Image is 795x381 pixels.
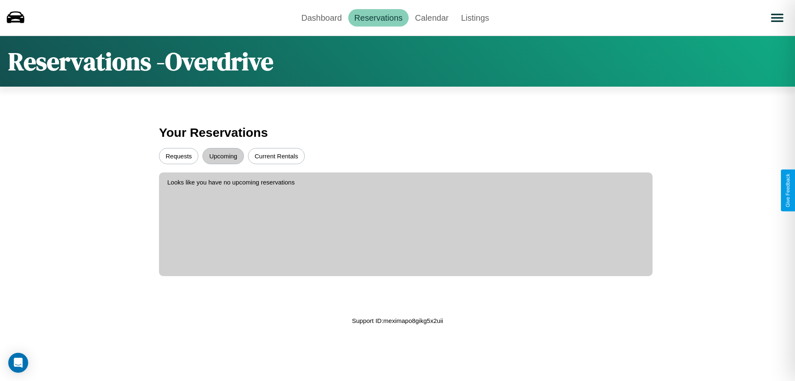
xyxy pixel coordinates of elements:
[455,9,495,27] a: Listings
[409,9,455,27] a: Calendar
[766,6,789,29] button: Open menu
[295,9,348,27] a: Dashboard
[785,174,791,207] div: Give Feedback
[248,148,305,164] button: Current Rentals
[8,44,273,78] h1: Reservations - Overdrive
[352,315,443,326] p: Support ID: meximapo8gikg5x2uii
[167,177,644,188] p: Looks like you have no upcoming reservations
[348,9,409,27] a: Reservations
[159,121,636,144] h3: Your Reservations
[159,148,198,164] button: Requests
[202,148,244,164] button: Upcoming
[8,353,28,373] div: Open Intercom Messenger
